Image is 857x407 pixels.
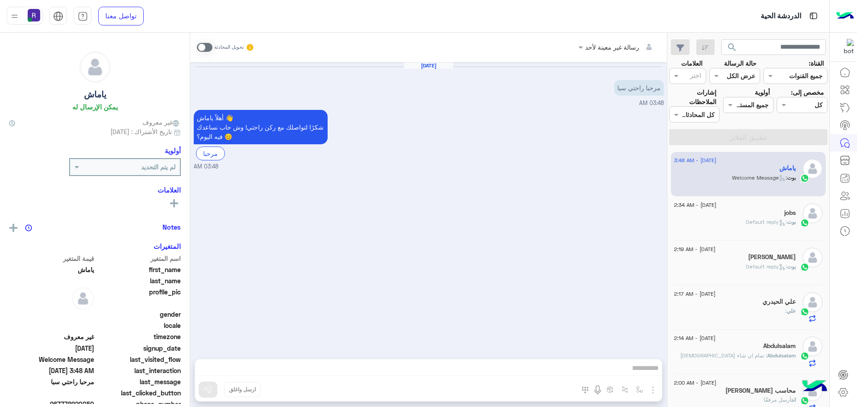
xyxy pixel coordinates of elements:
[96,332,181,341] span: timezone
[84,89,106,100] h5: ياماش
[800,396,809,405] img: WhatsApp
[725,387,796,394] h5: محاسب صابر بسيوني
[96,355,181,364] span: last_visited_flow
[746,263,787,270] span: : Default reply
[809,59,824,68] label: القناة:
[800,307,809,316] img: WhatsApp
[98,7,144,25] a: تواصل معنا
[764,396,791,403] span: أرسل مرفقًا
[96,321,181,330] span: locale
[78,11,88,21] img: tab
[96,388,181,398] span: last_clicked_button
[803,292,823,312] img: defaultAdmin.png
[808,10,819,21] img: tab
[9,366,94,375] span: 2025-09-06T00:48:59.911Z
[72,103,118,111] h6: يمكن الإرسال له
[96,366,181,375] span: last_interaction
[196,147,225,160] div: مرحبا
[674,379,716,387] span: [DATE] - 2:00 AM
[721,39,743,59] button: search
[803,336,823,357] img: defaultAdmin.png
[762,298,796,306] h5: علي الحيدري
[669,129,828,145] button: تطبيق الفلاتر
[803,159,823,179] img: defaultAdmin.png
[767,352,796,359] span: Abdulsalam
[674,334,716,342] span: [DATE] - 2:14 AM
[9,310,94,319] span: null
[803,203,823,223] img: defaultAdmin.png
[732,174,787,181] span: : Welcome Message
[9,254,94,263] span: قيمة المتغير
[791,88,824,97] label: مخصص إلى:
[224,382,261,397] button: ارسل واغلق
[80,52,110,82] img: defaultAdmin.png
[28,9,40,21] img: userImage
[674,156,716,164] span: [DATE] - 3:48 AM
[680,352,767,359] span: تمام ان شاء الله
[74,7,92,25] a: tab
[800,263,809,272] img: WhatsApp
[110,127,172,136] span: تاريخ الأشتراك : [DATE]
[162,223,181,231] h6: Notes
[96,265,181,274] span: first_name
[96,377,181,386] span: last_message
[9,344,94,353] span: 2025-09-06T00:48:59.917Z
[787,174,796,181] span: بوت
[194,110,328,144] p: 6/9/2025, 3:48 AM
[72,287,94,310] img: defaultAdmin.png
[9,355,94,364] span: Welcome Message
[96,310,181,319] span: gender
[763,342,796,350] h5: Abdulsalam
[9,388,94,398] span: null
[9,224,17,232] img: add
[785,307,786,314] span: :
[681,59,703,68] label: العلامات
[755,88,770,97] label: أولوية
[784,209,796,217] h5: jobs
[9,11,20,22] img: profile
[9,265,94,274] span: ياماش
[724,59,757,68] label: حالة الرسالة
[194,163,218,171] span: 03:48 AM
[214,44,244,51] small: تحويل المحادثة
[9,321,94,330] span: null
[9,332,94,341] span: غير معروف
[404,63,453,69] h6: [DATE]
[614,80,664,96] p: 6/9/2025, 3:48 AM
[800,352,809,361] img: WhatsApp
[96,344,181,353] span: signup_date
[803,248,823,268] img: defaultAdmin.png
[9,377,94,386] span: مرحبا راحتي سبا
[787,263,796,270] span: بوت
[836,7,854,25] img: Logo
[674,290,716,298] span: [DATE] - 2:17 AM
[96,254,181,263] span: اسم المتغير
[746,218,787,225] span: : Default reply
[787,218,796,225] span: بوت
[727,42,737,53] span: search
[639,100,664,106] span: 03:48 AM
[761,10,801,22] p: الدردشة الحية
[800,218,809,227] img: WhatsApp
[786,307,796,314] span: علي
[799,371,830,403] img: hulul-logo.png
[690,71,703,82] div: اختر
[154,242,181,250] h6: المتغيرات
[25,224,32,231] img: notes
[53,11,63,21] img: tab
[96,276,181,285] span: last_name
[142,117,181,127] span: غير معروف
[800,174,809,183] img: WhatsApp
[748,253,796,261] h5: Mahdi Hajib
[674,245,716,253] span: [DATE] - 2:19 AM
[779,164,796,172] h5: ياماش
[838,39,854,55] img: 322853014244696
[9,186,181,194] h6: العلامات
[674,201,716,209] span: [DATE] - 2:34 AM
[96,287,181,308] span: profile_pic
[165,147,181,155] h6: أولوية
[791,396,796,403] span: انت
[669,88,716,107] label: إشارات الملاحظات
